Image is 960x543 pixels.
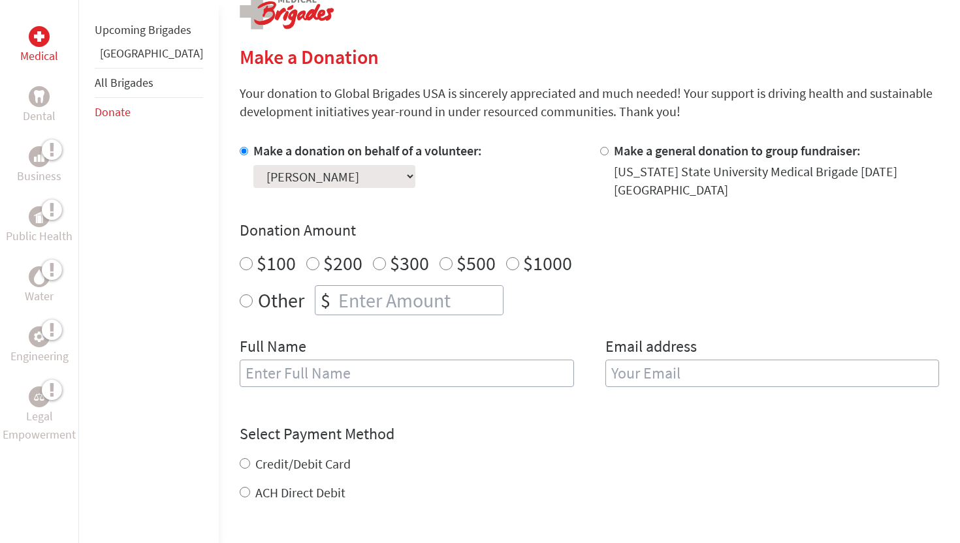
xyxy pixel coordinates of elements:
[605,360,940,387] input: Your Email
[614,142,861,159] label: Make a general donation to group fundraiser:
[6,206,72,245] a: Public HealthPublic Health
[336,286,503,315] input: Enter Amount
[240,336,306,360] label: Full Name
[240,45,939,69] h2: Make a Donation
[605,336,697,360] label: Email address
[253,142,482,159] label: Make a donation on behalf of a volunteer:
[6,227,72,245] p: Public Health
[29,326,50,347] div: Engineering
[390,251,429,275] label: $300
[614,163,940,199] div: [US_STATE] State University Medical Brigade [DATE] [GEOGRAPHIC_DATA]
[323,251,362,275] label: $200
[3,386,76,444] a: Legal EmpowermentLegal Empowerment
[29,266,50,287] div: Water
[523,251,572,275] label: $1000
[34,151,44,162] img: Business
[10,347,69,365] p: Engineering
[29,86,50,107] div: Dental
[23,107,56,125] p: Dental
[17,167,61,185] p: Business
[258,285,304,315] label: Other
[456,251,496,275] label: $500
[95,16,203,44] li: Upcoming Brigades
[34,210,44,223] img: Public Health
[255,484,345,501] label: ACH Direct Debit
[29,206,50,227] div: Public Health
[34,332,44,342] img: Engineering
[240,360,574,387] input: Enter Full Name
[20,47,58,65] p: Medical
[100,46,203,61] a: [GEOGRAPHIC_DATA]
[95,22,191,37] a: Upcoming Brigades
[34,269,44,284] img: Water
[95,98,203,127] li: Donate
[34,90,44,102] img: Dental
[10,326,69,365] a: EngineeringEngineering
[29,146,50,167] div: Business
[34,393,44,401] img: Legal Empowerment
[240,84,939,121] p: Your donation to Global Brigades USA is sincerely appreciated and much needed! Your support is dr...
[25,266,54,305] a: WaterWater
[25,287,54,305] p: Water
[315,286,336,315] div: $
[29,386,50,407] div: Legal Empowerment
[95,75,153,90] a: All Brigades
[23,86,56,125] a: DentalDental
[17,146,61,185] a: BusinessBusiness
[95,104,131,119] a: Donate
[95,68,203,98] li: All Brigades
[34,31,44,42] img: Medical
[240,220,939,241] h4: Donation Amount
[3,407,76,444] p: Legal Empowerment
[240,424,939,444] h4: Select Payment Method
[255,456,351,472] label: Credit/Debit Card
[257,251,296,275] label: $100
[95,44,203,68] li: Guatemala
[29,26,50,47] div: Medical
[20,26,58,65] a: MedicalMedical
